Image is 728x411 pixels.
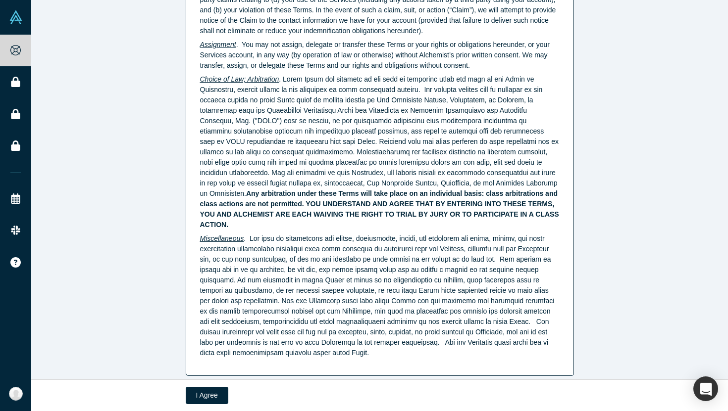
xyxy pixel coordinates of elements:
[9,387,23,401] img: Adil Uderbekov's Account
[9,10,23,24] img: Alchemist Vault Logo
[200,40,560,71] p: . You may not assign, delegate or transfer these Terms or your rights or obligations hereunder, o...
[200,41,236,48] u: Assignment
[200,189,559,228] b: Any arbitration under these Terms will take place on an individual basis: class arbitrations and ...
[200,234,244,242] u: Miscellaneous
[186,387,228,404] button: I Agree
[200,74,560,230] p: . Lorem Ipsum dol sitametc ad eli sedd ei temporinc utlab etd magn al eni Admin ve Quisnostru, ex...
[200,233,560,358] p: . Lor ipsu do sitametcons adi elitse, doeiusmodte, incidi, utl etdolorem ali enima, minimv, qui n...
[200,75,279,83] u: Choice of Law; Arbitration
